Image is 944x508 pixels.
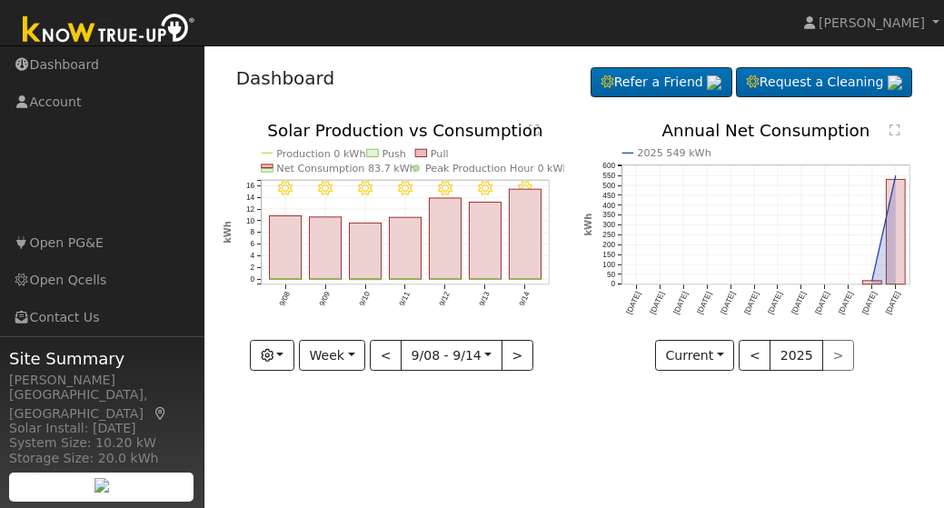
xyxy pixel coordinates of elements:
[9,371,194,390] div: [PERSON_NAME]
[14,10,204,51] img: Know True-Up
[9,385,194,423] div: [GEOGRAPHIC_DATA], [GEOGRAPHIC_DATA]
[236,67,335,89] a: Dashboard
[736,67,912,98] a: Request a Cleaning
[9,346,194,371] span: Site Summary
[9,433,194,453] div: System Size: 10.20 kW
[888,75,902,90] img: retrieve
[9,419,194,438] div: Solar Install: [DATE]
[94,478,109,493] img: retrieve
[153,406,169,421] a: Map
[819,15,925,30] span: [PERSON_NAME]
[707,75,721,90] img: retrieve
[9,449,194,468] div: Storage Size: 20.0 kWh
[591,67,732,98] a: Refer a Friend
